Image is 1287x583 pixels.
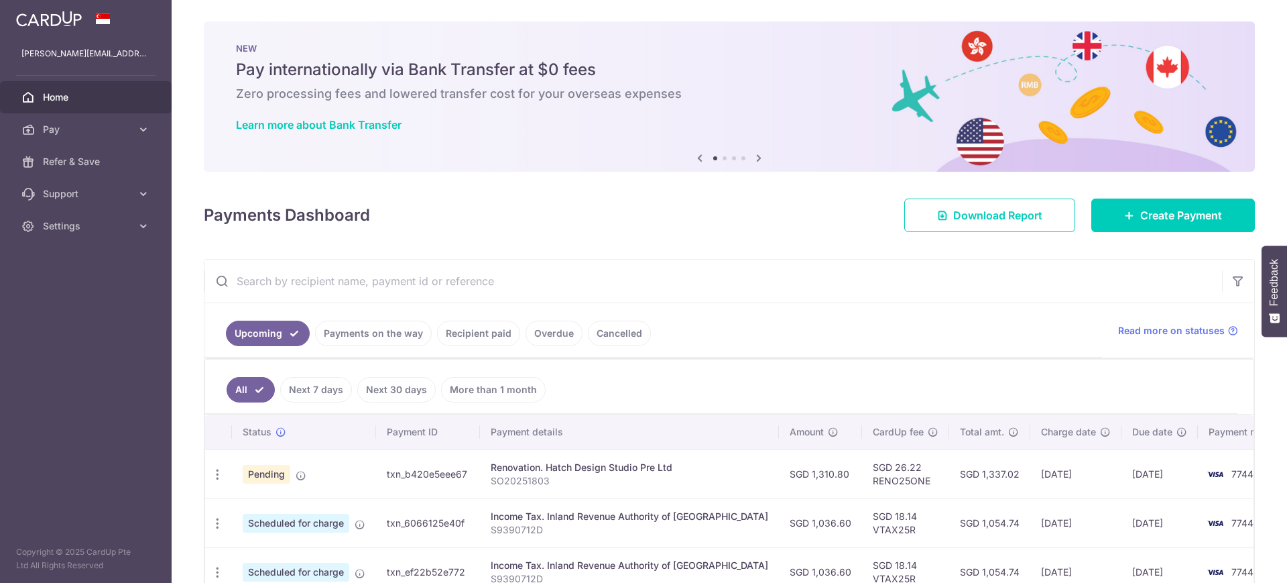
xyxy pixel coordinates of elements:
[43,155,131,168] span: Refer & Save
[243,465,290,484] span: Pending
[480,415,779,449] th: Payment details
[526,321,583,346] a: Overdue
[904,199,1075,232] a: Download Report
[960,425,1004,439] span: Total amt.
[1091,199,1255,232] a: Create Payment
[1118,324,1238,337] a: Read more on statuses
[43,91,131,104] span: Home
[376,498,480,547] td: txn_6066125e40f
[491,510,768,523] div: Income Tax. Inland Revenue Authority of [GEOGRAPHIC_DATA]
[204,203,370,227] h4: Payments Dashboard
[862,449,949,498] td: SGD 26.22 RENO25ONE
[236,59,1223,81] h5: Pay internationally via Bank Transfer at $0 fees
[1030,498,1121,547] td: [DATE]
[204,21,1255,172] img: Bank transfer banner
[16,11,82,27] img: CardUp
[1231,468,1253,480] span: 7744
[779,449,862,498] td: SGD 1,310.80
[243,563,349,582] span: Scheduled for charge
[236,118,402,131] a: Learn more about Bank Transfer
[790,425,824,439] span: Amount
[491,474,768,488] p: SO20251803
[779,498,862,547] td: SGD 1,036.60
[953,207,1042,223] span: Download Report
[491,559,768,572] div: Income Tax. Inland Revenue Authority of [GEOGRAPHIC_DATA]
[1202,515,1229,531] img: Bank Card
[43,219,131,233] span: Settings
[1121,498,1198,547] td: [DATE]
[376,449,480,498] td: txn_b420e5eee67
[243,425,271,439] span: Status
[1140,207,1222,223] span: Create Payment
[1118,324,1225,337] span: Read more on statuses
[226,321,310,346] a: Upcoming
[236,86,1223,102] h6: Zero processing fees and lowered transfer cost for your overseas expenses
[376,415,480,449] th: Payment ID
[588,321,651,346] a: Cancelled
[1202,466,1229,482] img: Bank Card
[236,43,1223,54] p: NEW
[437,321,520,346] a: Recipient paid
[949,449,1030,498] td: SGD 1,337.02
[949,498,1030,547] td: SGD 1,054.74
[491,461,768,474] div: Renovation. Hatch Design Studio Pre Ltd
[1262,246,1287,337] button: Feedback - Show survey
[491,523,768,537] p: S9390712D
[357,377,436,403] a: Next 30 days
[315,321,432,346] a: Payments on the way
[280,377,352,403] a: Next 7 days
[862,498,949,547] td: SGD 18.14 VTAX25R
[1132,425,1172,439] span: Due date
[1201,543,1274,576] iframe: Opens a widget where you can find more information
[1121,449,1198,498] td: [DATE]
[243,514,349,533] span: Scheduled for charge
[43,187,131,201] span: Support
[441,377,546,403] a: More than 1 month
[1231,517,1253,529] span: 7744
[1030,449,1121,498] td: [DATE]
[227,377,275,403] a: All
[1268,259,1280,306] span: Feedback
[1041,425,1096,439] span: Charge date
[21,47,150,60] p: [PERSON_NAME][EMAIL_ADDRESS][DOMAIN_NAME]
[43,123,131,136] span: Pay
[873,425,924,439] span: CardUp fee
[204,260,1222,303] input: Search by recipient name, payment id or reference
